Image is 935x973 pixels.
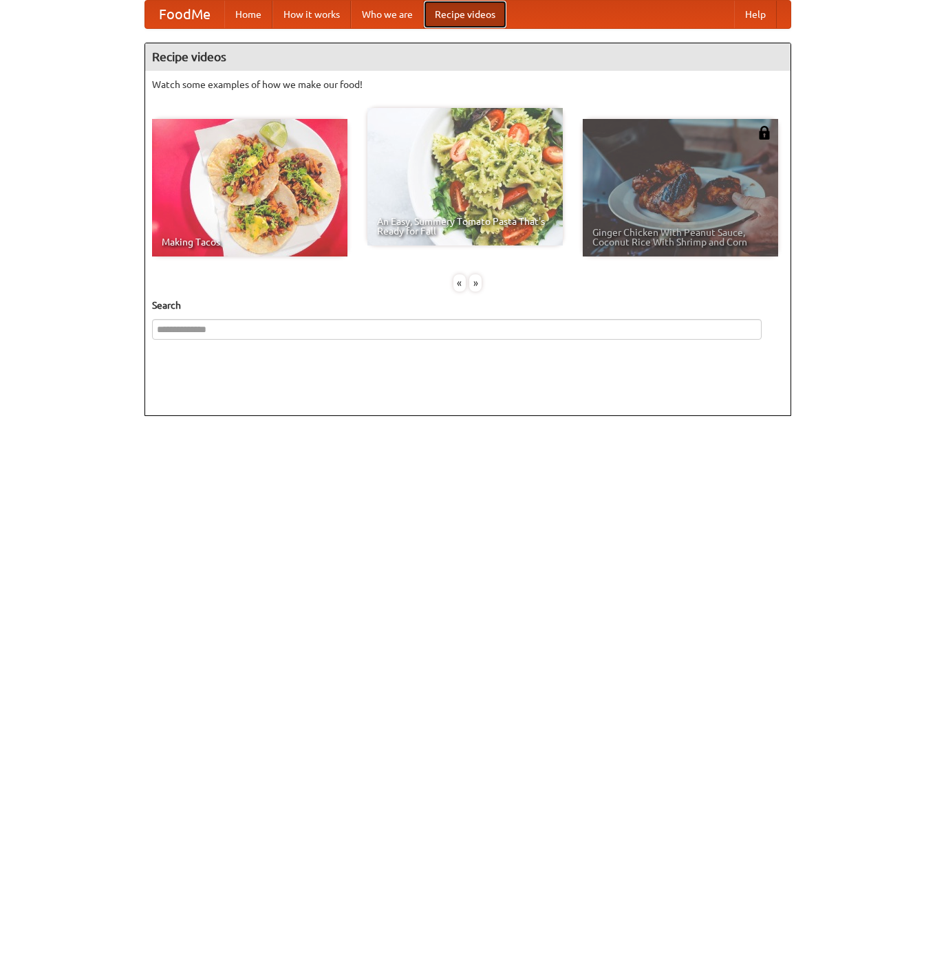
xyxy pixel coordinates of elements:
a: An Easy, Summery Tomato Pasta That's Ready for Fall [367,108,563,245]
h5: Search [152,298,784,312]
a: Help [734,1,777,28]
div: « [453,274,466,292]
img: 483408.png [757,126,771,140]
h4: Recipe videos [145,43,791,71]
a: Home [224,1,272,28]
a: FoodMe [145,1,224,28]
a: Making Tacos [152,119,347,256]
div: » [469,274,482,292]
a: Who we are [351,1,424,28]
a: Recipe videos [424,1,506,28]
span: Making Tacos [162,237,338,247]
p: Watch some examples of how we make our food! [152,78,784,91]
a: How it works [272,1,351,28]
span: An Easy, Summery Tomato Pasta That's Ready for Fall [377,217,553,236]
